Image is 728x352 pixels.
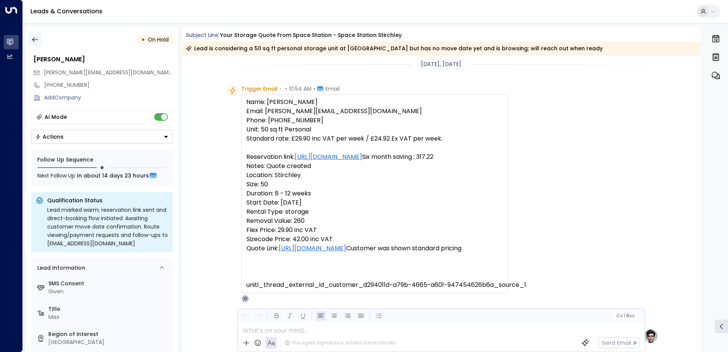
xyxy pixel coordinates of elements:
[44,81,173,89] div: [PHONE_NUMBER]
[141,33,145,46] div: •
[418,59,465,70] div: [DATE], [DATE]
[246,98,503,290] pre: Name: [PERSON_NAME] Email: [PERSON_NAME][EMAIL_ADDRESS][DOMAIN_NAME] Phone: [PHONE_NUMBER] Unit: ...
[279,244,346,253] a: [URL][DOMAIN_NAME]
[48,313,170,321] div: Miss
[616,313,634,318] span: Cc Bcc
[37,171,167,180] div: Next Follow Up:
[37,156,167,164] div: Follow Up Sequence
[285,85,287,93] span: •
[326,85,340,93] span: Email
[31,130,173,144] div: Button group with a nested menu
[313,85,315,93] span: •
[47,197,168,204] p: Qualification Status
[241,85,278,93] span: Trigger Email
[30,7,102,16] a: Leads & Conversations
[48,305,170,313] label: Title
[624,313,625,318] span: |
[279,85,281,93] span: •
[240,311,250,321] button: Undo
[295,152,362,162] a: [URL][DOMAIN_NAME]
[31,130,173,144] button: Actions
[220,31,402,39] div: Your storage quote from Space Station - Space Station Stirchley
[241,295,249,302] div: O
[186,45,603,52] div: Lead is considering a 50 sq ft personal storage unit at [GEOGRAPHIC_DATA] but has no move date ye...
[48,338,170,346] div: [GEOGRAPHIC_DATA]
[285,339,396,346] div: The agent signature is added automatically
[254,311,263,321] button: Redo
[48,280,170,288] label: SMS Consent
[48,288,170,296] div: Given
[613,312,637,320] button: Cc|Bcc
[44,69,173,77] span: mandy.tetstill@outlook.com
[289,85,311,93] span: 10:54 AM
[34,55,173,64] div: [PERSON_NAME]
[35,133,64,140] div: Actions
[48,330,170,338] label: Region of Interest
[148,36,169,43] span: On Hold
[44,94,173,102] div: AddCompany
[45,113,67,121] div: AI Mode
[643,328,658,344] img: profile-logo.png
[77,171,149,180] span: In about 14 days 23 hours
[44,69,174,76] span: [PERSON_NAME][EMAIL_ADDRESS][DOMAIN_NAME]
[47,206,168,248] div: Lead marked warm; reservation link sent and direct-booking flow initiated. Awaiting customer move...
[35,264,85,272] div: Lead Information
[186,31,219,39] span: Subject Line:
